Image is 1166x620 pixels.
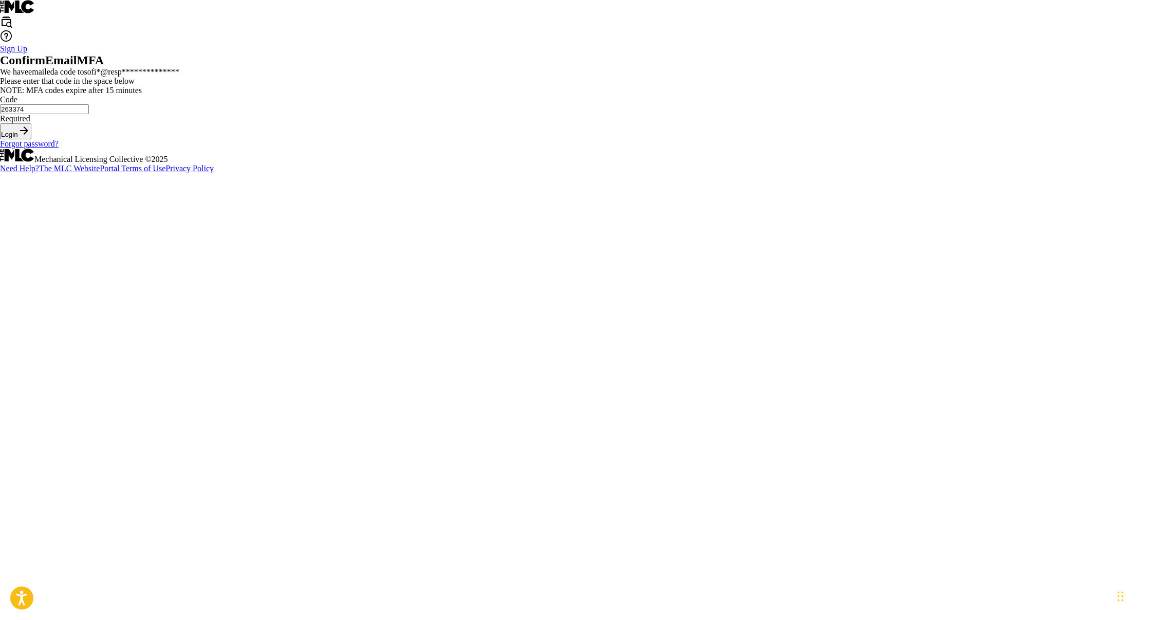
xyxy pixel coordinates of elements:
a: Privacy Policy [165,164,214,173]
div: Dra [1118,581,1124,612]
a: Portal Terms of Use [100,164,165,173]
span: Mechanical Licensing Collective © 2025 [34,155,168,163]
div: Chatt-widget [1115,571,1166,620]
img: f7272a7cc735f4ea7f67.svg [18,124,30,137]
iframe: Chat Widget [1115,571,1166,620]
a: The MLC Website [39,164,100,173]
